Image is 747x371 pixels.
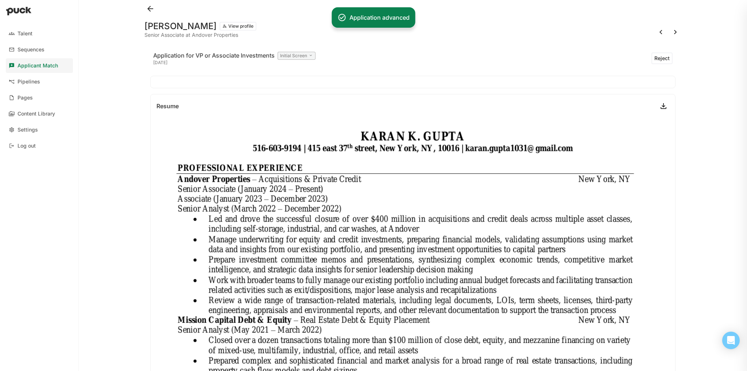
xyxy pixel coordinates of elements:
div: Content Library [18,111,55,117]
div: Senior Associate at Andover Properties [144,32,256,38]
button: View profile [220,22,256,31]
a: Applicant Match [6,58,73,73]
div: Initial Screen [278,52,316,60]
div: Resume [156,103,179,109]
a: Settings [6,122,73,137]
div: Open Intercom Messenger [722,332,740,349]
a: Pipelines [6,74,73,89]
div: Pages [18,95,33,101]
a: Talent [6,26,73,41]
a: Content Library [6,106,73,121]
button: Reject [651,52,673,64]
div: Application advanced [349,13,410,22]
h1: [PERSON_NAME] [144,22,217,31]
a: Pages [6,90,73,105]
div: Applicant Match [18,63,58,69]
div: Pipelines [18,79,40,85]
div: Talent [18,31,32,37]
div: Sequences [18,47,44,53]
div: [DATE] [153,60,316,66]
a: Sequences [6,42,73,57]
div: Settings [18,127,38,133]
div: Application for VP or Associate Investments [153,51,275,60]
div: Log out [18,143,36,149]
